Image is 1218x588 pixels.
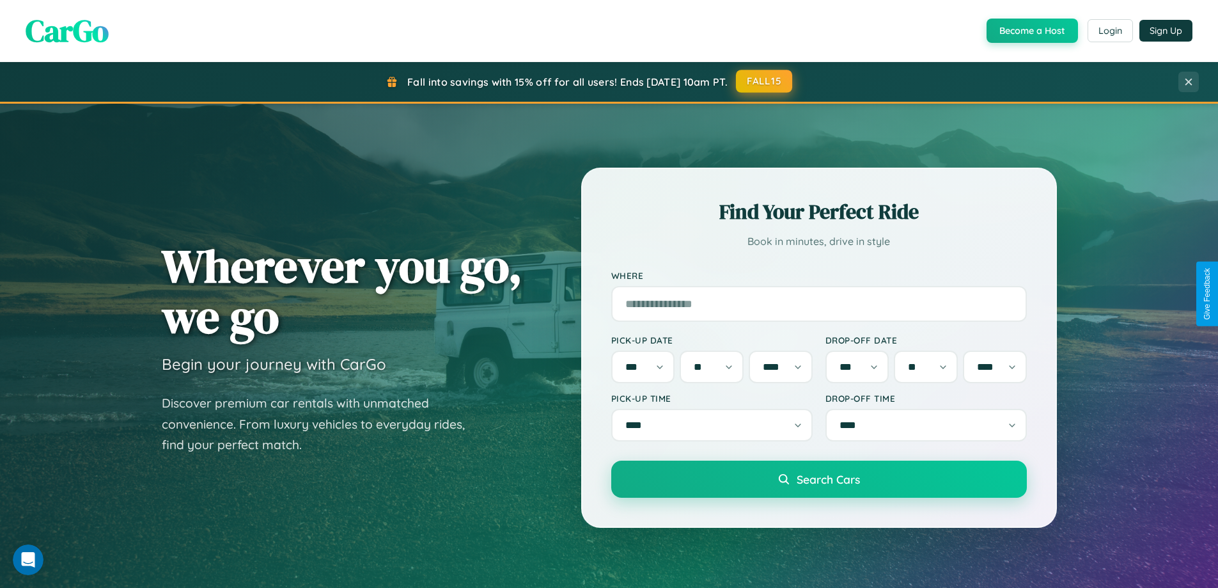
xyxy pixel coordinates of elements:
label: Drop-off Date [825,335,1027,346]
p: Discover premium car rentals with unmatched convenience. From luxury vehicles to everyday rides, ... [162,393,481,456]
span: CarGo [26,10,109,52]
button: Login [1088,19,1133,42]
label: Where [611,270,1027,281]
span: Search Cars [797,472,860,486]
div: Give Feedback [1203,268,1212,320]
h1: Wherever you go, we go [162,241,522,342]
h3: Begin your journey with CarGo [162,354,386,374]
p: Book in minutes, drive in style [611,232,1027,251]
label: Pick-up Date [611,335,813,346]
button: FALL15 [736,70,792,93]
label: Drop-off Time [825,393,1027,404]
iframe: Intercom live chat [13,544,43,575]
button: Become a Host [987,19,1078,43]
span: Fall into savings with 15% off for all users! Ends [DATE] 10am PT. [407,75,728,88]
button: Search Cars [611,461,1027,498]
h2: Find Your Perfect Ride [611,198,1027,226]
button: Sign Up [1139,20,1192,42]
label: Pick-up Time [611,393,813,404]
